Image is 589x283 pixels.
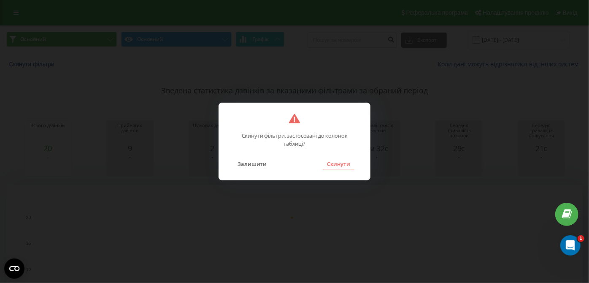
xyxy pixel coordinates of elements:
[560,235,581,256] iframe: Intercom live chat
[323,158,354,169] button: Скинути
[241,123,348,148] p: Скинути фільтри, застосовані до колонок таблиці?
[233,158,271,169] button: Залишити
[4,259,24,279] button: Open CMP widget
[578,235,584,242] span: 1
